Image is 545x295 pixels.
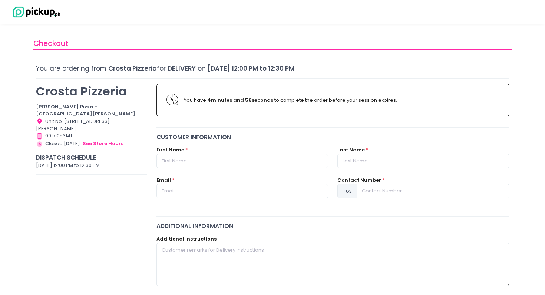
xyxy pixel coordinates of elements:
b: [PERSON_NAME] Pizza - [GEOGRAPHIC_DATA][PERSON_NAME] [36,103,135,118]
div: You are ordering from for on [36,64,509,73]
input: First Name [156,154,328,168]
div: Dispatch Schedule [36,153,148,162]
div: [DATE] 12:00 PM to 12:30 PM [36,162,148,169]
span: Delivery [168,64,196,73]
div: Additional Information [156,222,509,230]
button: see store hours [82,140,124,148]
input: Last Name [337,154,509,168]
div: 09171053141 [36,132,148,140]
label: Email [156,177,171,184]
p: Crosta Pizzeria [36,84,148,98]
img: logo [9,6,61,19]
label: Contact Number [337,177,381,184]
div: Unit No. [STREET_ADDRESS][PERSON_NAME] [36,118,148,133]
label: Last Name [337,146,365,154]
label: Additional Instructions [156,235,217,243]
input: Contact Number [357,184,509,198]
span: [DATE] 12:00 PM to 12:30 PM [208,64,294,73]
div: Customer Information [156,133,509,141]
div: Checkout [33,38,512,50]
div: You have to complete the order before your session expires. [184,97,499,104]
span: +63 [337,184,357,198]
span: Crosta Pizzeria [108,64,157,73]
label: First Name [156,146,184,154]
b: 4 minutes and 58 seconds [207,97,273,104]
input: Email [156,184,328,198]
div: Closed [DATE]. [36,140,148,148]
